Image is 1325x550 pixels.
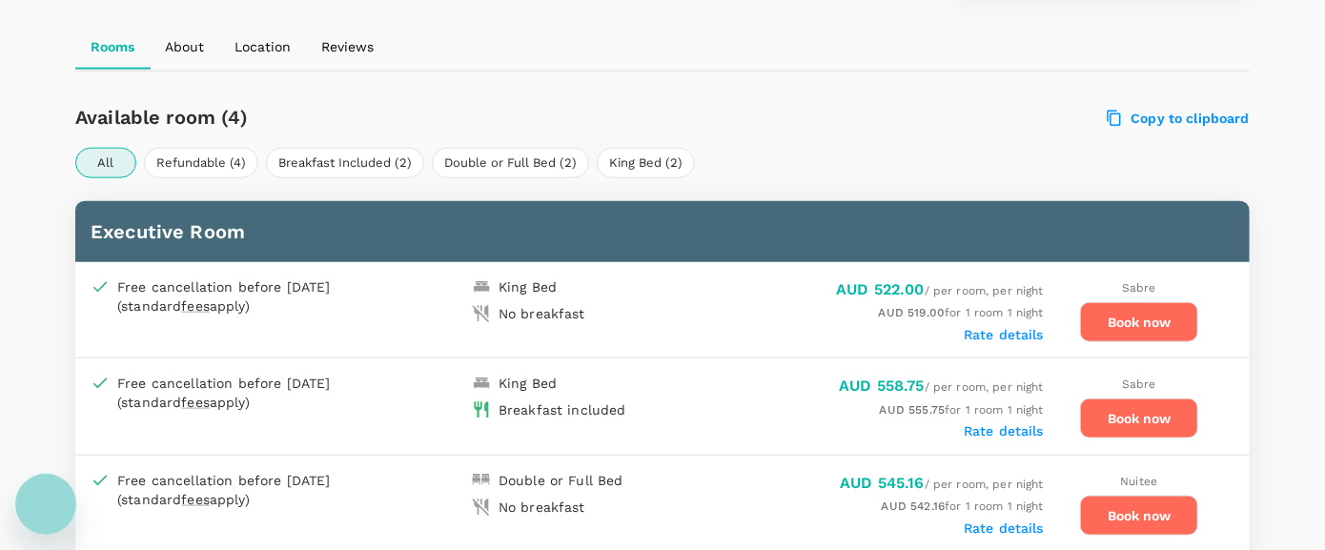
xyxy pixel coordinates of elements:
[499,277,557,296] div: King Bed
[181,298,210,314] span: fees
[75,148,136,178] button: All
[1121,475,1158,488] span: Nuitee
[882,499,1044,513] span: for 1 room 1 night
[882,499,946,513] span: AUD 542.16
[91,216,1234,247] h6: Executive Room
[964,423,1044,438] label: Rate details
[1080,398,1198,438] button: Book now
[964,520,1044,536] label: Rate details
[181,492,210,507] span: fees
[597,148,695,178] button: King Bed (2)
[234,37,291,56] p: Location
[499,498,585,517] div: No breakfast
[840,478,1044,491] span: / per room, per night
[117,277,375,316] div: Free cancellation before [DATE] (standard apply)
[266,148,424,178] button: Breakfast Included (2)
[836,280,925,298] span: AUD 522.00
[15,474,76,535] iframe: Button to launch messaging window, conversation in progress
[840,474,925,492] span: AUD 545.16
[499,304,585,323] div: No breakfast
[181,395,210,410] span: fees
[839,380,1044,394] span: / per room, per night
[836,284,1044,297] span: / per room, per night
[144,148,258,178] button: Refundable (4)
[879,306,1044,319] span: for 1 room 1 night
[472,374,491,393] img: king-bed-icon
[117,374,375,412] div: Free cancellation before [DATE] (standard apply)
[499,374,557,393] div: King Bed
[499,471,623,490] div: Double or Full Bed
[839,377,925,395] span: AUD 558.75
[879,306,946,319] span: AUD 519.00
[321,37,374,56] p: Reviews
[880,403,1044,417] span: for 1 room 1 night
[1122,281,1156,295] span: Sabre
[472,471,491,490] img: double-bed-icon
[117,471,375,509] div: Free cancellation before [DATE] (standard apply)
[472,277,491,296] img: king-bed-icon
[880,403,946,417] span: AUD 555.75
[1122,377,1156,391] span: Sabre
[1080,496,1198,536] button: Book now
[432,148,589,178] button: Double or Full Bed (2)
[75,102,757,132] h6: Available room (4)
[1080,302,1198,342] button: Book now
[964,327,1044,342] label: Rate details
[499,400,626,419] div: Breakfast included
[1108,110,1250,127] label: Copy to clipboard
[165,37,204,56] p: About
[91,37,134,56] p: Rooms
